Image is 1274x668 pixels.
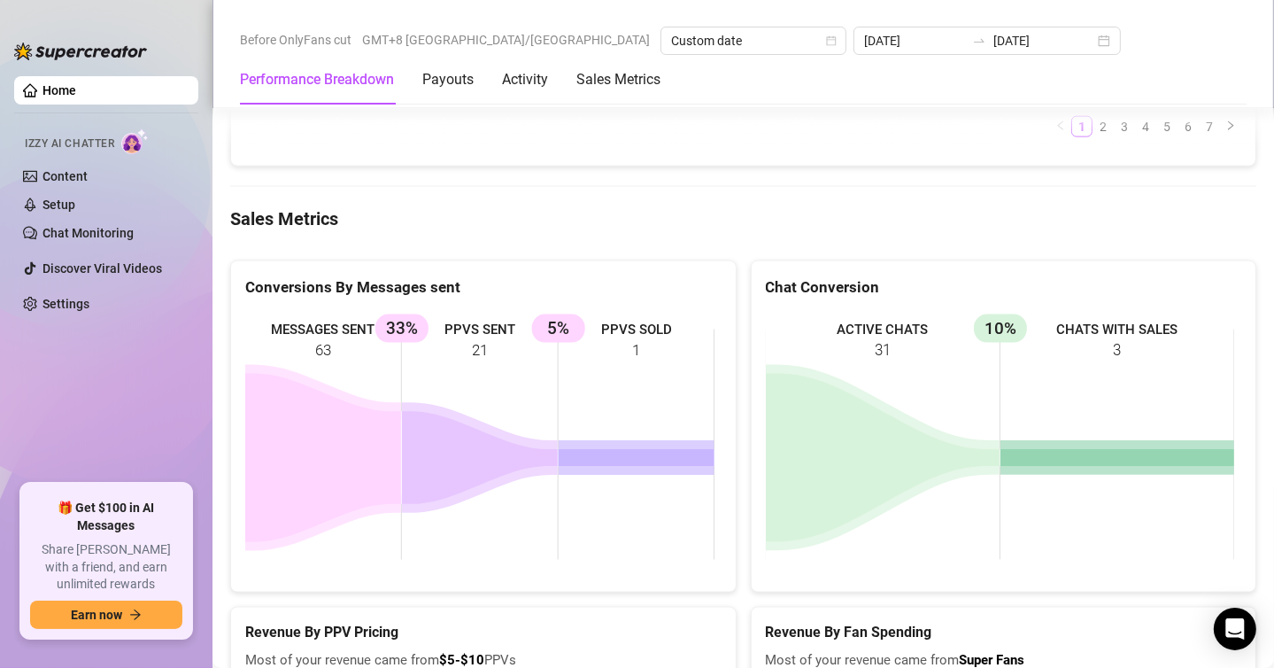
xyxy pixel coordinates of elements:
[972,34,986,48] span: swap-right
[245,622,722,643] h5: Revenue By PPV Pricing
[1072,117,1092,136] a: 1
[1050,116,1071,137] button: left
[42,226,134,240] a: Chat Monitoring
[993,31,1094,50] input: End date
[14,43,147,60] img: logo-BBDzfeDw.svg
[826,35,837,46] span: calendar
[766,276,1242,299] div: Chat Conversion
[42,169,88,183] a: Content
[1178,117,1198,136] a: 6
[1093,117,1113,136] a: 2
[1114,116,1135,137] li: 3
[1177,116,1199,137] li: 6
[1220,116,1241,137] button: right
[1220,116,1241,137] li: Next Page
[129,609,142,621] span: arrow-right
[42,198,75,212] a: Setup
[1071,116,1093,137] li: 1
[1135,116,1156,137] li: 4
[1157,117,1177,136] a: 5
[766,622,1242,643] h5: Revenue By Fan Spending
[576,69,660,90] div: Sales Metrics
[230,206,1256,231] h4: Sales Metrics
[1199,116,1220,137] li: 7
[240,69,394,90] div: Performance Breakdown
[42,83,76,97] a: Home
[30,500,182,534] span: 🎁 Get $100 in AI Messages
[25,136,114,152] span: Izzy AI Chatter
[1093,116,1114,137] li: 2
[42,261,162,276] a: Discover Viral Videos
[960,652,1025,668] b: Super Fans
[671,27,836,54] span: Custom date
[1055,120,1066,131] span: left
[1200,117,1219,136] a: 7
[245,276,722,299] div: Conversions By Messages sent
[1115,117,1134,136] a: 3
[121,128,149,154] img: AI Chatter
[71,608,122,622] span: Earn now
[1214,608,1256,650] div: Open Intercom Messenger
[362,27,650,53] span: GMT+8 [GEOGRAPHIC_DATA]/[GEOGRAPHIC_DATA]
[1050,116,1071,137] li: Previous Page
[502,69,548,90] div: Activity
[864,31,965,50] input: Start date
[1225,120,1236,131] span: right
[972,34,986,48] span: to
[1136,117,1155,136] a: 4
[30,601,182,629] button: Earn nowarrow-right
[422,69,474,90] div: Payouts
[30,541,182,594] span: Share [PERSON_NAME] with a friend, and earn unlimited rewards
[240,27,351,53] span: Before OnlyFans cut
[42,297,89,311] a: Settings
[439,652,484,668] b: $5-$10
[1156,116,1177,137] li: 5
